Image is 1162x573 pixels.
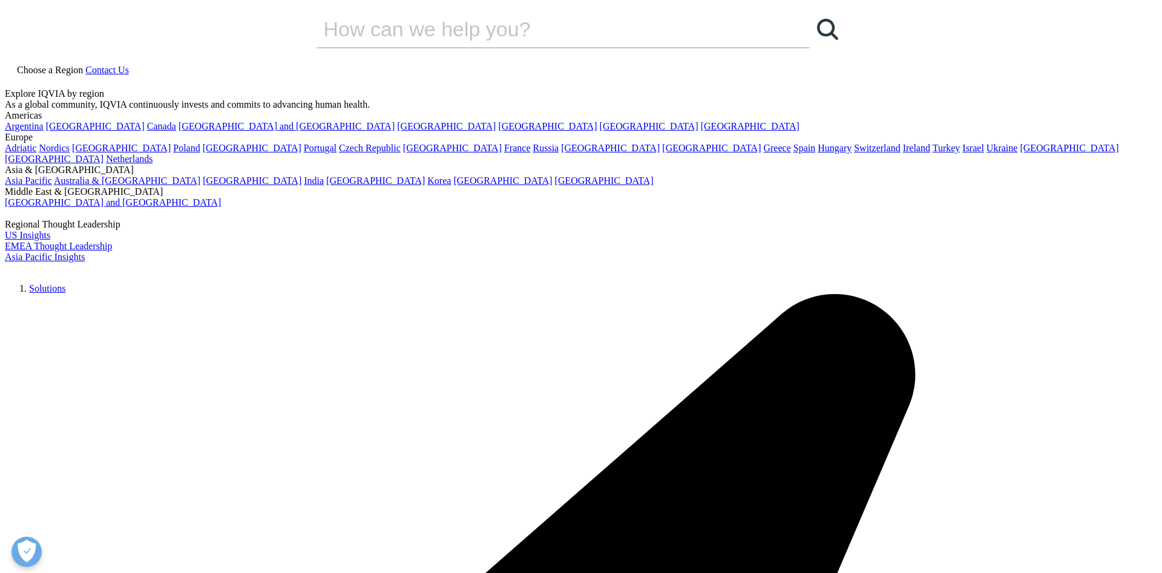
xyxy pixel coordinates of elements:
a: Canada [147,121,176,131]
a: [GEOGRAPHIC_DATA] [498,121,597,131]
a: India [304,175,324,186]
a: [GEOGRAPHIC_DATA] and [GEOGRAPHIC_DATA] [179,121,395,131]
a: Argentina [5,121,44,131]
a: [GEOGRAPHIC_DATA] [453,175,552,186]
a: Search [810,11,846,47]
a: [GEOGRAPHIC_DATA] [701,121,799,131]
a: [GEOGRAPHIC_DATA] [662,143,761,153]
a: [GEOGRAPHIC_DATA] [397,121,496,131]
div: Regional Thought Leadership [5,219,1157,230]
a: [GEOGRAPHIC_DATA] [5,154,103,164]
a: [GEOGRAPHIC_DATA] [561,143,660,153]
a: [GEOGRAPHIC_DATA] [1020,143,1118,153]
a: [GEOGRAPHIC_DATA] [46,121,145,131]
a: Contact Us [85,65,129,75]
div: Middle East & [GEOGRAPHIC_DATA] [5,186,1157,197]
a: Adriatic [5,143,36,153]
input: Search [317,11,775,47]
a: Australia & [GEOGRAPHIC_DATA] [54,175,200,186]
a: [GEOGRAPHIC_DATA] [203,175,301,186]
a: Turkey [933,143,960,153]
a: Israel [962,143,984,153]
a: Hungary [818,143,852,153]
a: Netherlands [106,154,153,164]
a: Greece [763,143,790,153]
a: Ireland [903,143,930,153]
a: Russia [533,143,559,153]
span: Choose a Region [17,65,83,75]
a: [GEOGRAPHIC_DATA] [555,175,654,186]
a: Spain [793,143,815,153]
a: [GEOGRAPHIC_DATA] [326,175,425,186]
a: [GEOGRAPHIC_DATA] [600,121,698,131]
a: [GEOGRAPHIC_DATA] [403,143,502,153]
a: Nordics [39,143,70,153]
a: Poland [173,143,200,153]
a: Asia Pacific Insights [5,252,85,262]
a: Switzerland [854,143,900,153]
a: Asia Pacific [5,175,52,186]
button: Open Preferences [11,537,42,567]
a: Ukraine [986,143,1018,153]
svg: Search [817,19,838,40]
a: France [504,143,531,153]
a: [GEOGRAPHIC_DATA] and [GEOGRAPHIC_DATA] [5,197,221,208]
a: Czech Republic [339,143,401,153]
a: Solutions [29,283,65,293]
div: Americas [5,110,1157,121]
div: Explore IQVIA by region [5,88,1157,99]
div: Asia & [GEOGRAPHIC_DATA] [5,165,1157,175]
a: EMEA Thought Leadership [5,241,112,251]
a: Korea [427,175,451,186]
a: [GEOGRAPHIC_DATA] [203,143,301,153]
a: Portugal [304,143,336,153]
div: Europe [5,132,1157,143]
a: [GEOGRAPHIC_DATA] [72,143,171,153]
a: US Insights [5,230,50,240]
div: As a global community, IQVIA continuously invests and commits to advancing human health. [5,99,1157,110]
